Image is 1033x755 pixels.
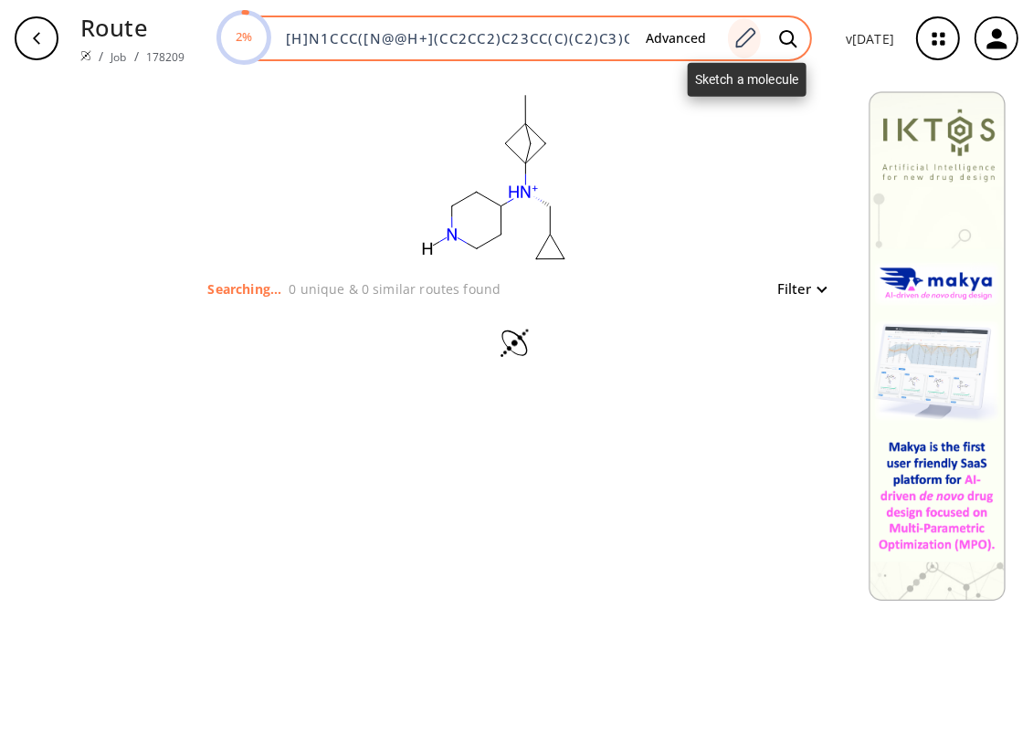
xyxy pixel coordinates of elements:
[146,49,185,65] a: 178209
[80,50,91,61] img: Spaya logo
[275,29,631,47] input: Enter SMILES
[869,91,1006,601] img: Banner
[313,77,679,278] svg: [H]N1CCC([N@@H+](CC2CC2)C23CC(C)(C2)C3)CC1
[767,282,826,296] button: Filter
[289,279,501,299] p: 0 unique & 0 similar routes found
[688,63,806,97] div: Sketch a molecule
[111,49,126,65] a: Job
[846,29,894,48] p: v [DATE]
[99,47,103,66] li: /
[208,279,282,299] p: Searching...
[236,28,252,45] text: 2%
[631,22,721,56] button: Advanced
[134,47,139,66] li: /
[80,11,185,46] p: Route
